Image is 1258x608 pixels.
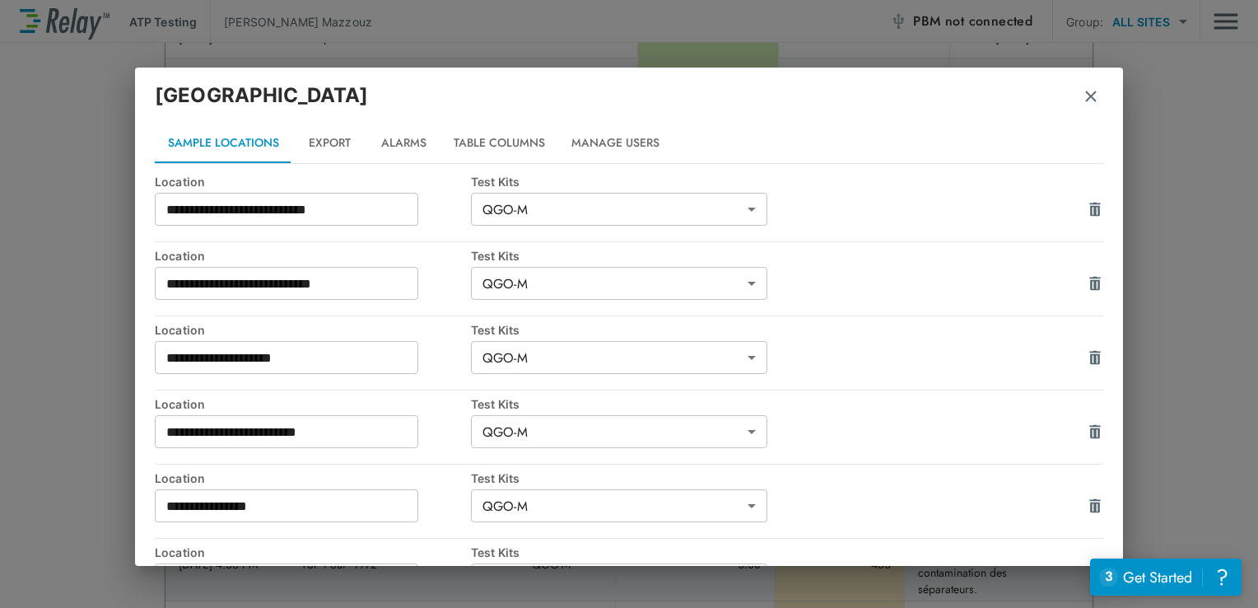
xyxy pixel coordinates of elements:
iframe: Resource center [1090,559,1242,596]
div: Location [155,471,471,485]
div: Location [155,323,471,337]
div: QGO-M [471,341,767,374]
button: Export [292,124,366,163]
div: QGO-M [471,415,767,448]
img: Remove [1083,88,1099,105]
div: Test Kits [471,323,787,337]
div: Test Kits [471,397,787,411]
button: Sample Locations [155,124,292,163]
button: Alarms [366,124,440,163]
button: Manage Users [558,124,673,163]
div: Test Kits [471,175,787,189]
div: Location [155,397,471,411]
div: Location [155,249,471,263]
div: Test Kits [471,471,787,485]
div: Test Kits [471,249,787,263]
img: Drawer Icon [1087,275,1103,292]
div: Test Kits [471,545,787,559]
div: QGO-M [471,193,767,226]
img: Drawer Icon [1087,201,1103,217]
img: Drawer Icon [1087,498,1103,514]
img: Drawer Icon [1087,349,1103,366]
div: Location [155,545,471,559]
img: Drawer Icon [1087,423,1103,440]
button: Table Columns [440,124,558,163]
div: QGO-M [471,564,767,596]
div: Location [155,175,471,189]
p: [GEOGRAPHIC_DATA] [155,81,369,110]
div: QGO-M [471,489,767,522]
div: QGO-M [471,267,767,300]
